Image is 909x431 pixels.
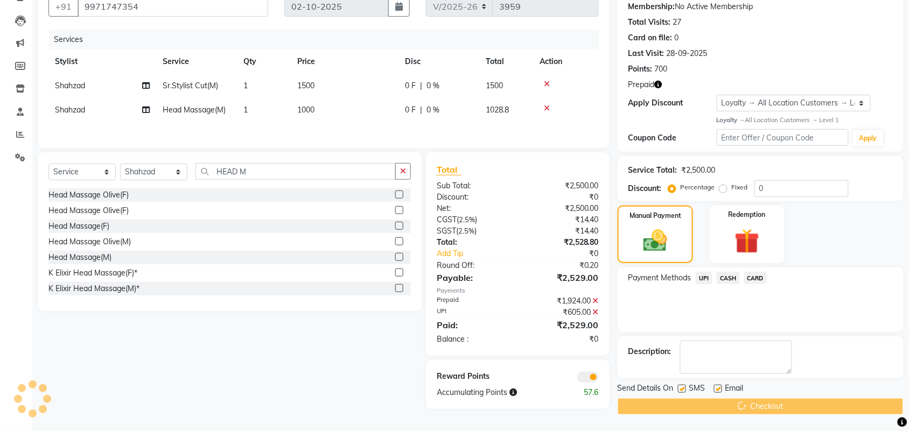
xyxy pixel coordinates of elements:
div: Paid: [429,319,518,331]
span: Shahzad [55,81,85,90]
div: ₹2,500.00 [682,165,716,176]
div: ₹2,528.80 [518,237,607,248]
span: Email [725,383,744,396]
th: Service [156,50,237,74]
span: 1028.8 [486,105,509,115]
div: 57.6 [562,387,607,398]
div: Head Massage(F) [48,221,109,232]
span: UPI [696,272,712,284]
a: Add Tip [429,248,533,259]
span: 1500 [486,81,503,90]
strong: Loyalty → [717,116,745,124]
span: 2.5% [459,215,475,224]
div: Round Off: [429,260,518,271]
div: Points: [628,63,653,75]
th: Disc [398,50,479,74]
div: No Active Membership [628,1,893,12]
div: ₹14.40 [518,225,607,237]
span: 1500 [297,81,314,90]
div: Accumulating Points [429,387,562,398]
span: 0 F [405,104,416,116]
span: 0 % [426,80,439,91]
span: Sr.Stylist Cut(M) [163,81,218,90]
div: ₹0 [518,192,607,203]
span: SGST [437,226,456,236]
div: Prepaid [429,295,518,307]
span: Head Massage(M) [163,105,226,115]
div: Balance : [429,334,518,345]
label: Redemption [729,210,766,220]
div: Sub Total: [429,180,518,192]
div: Head Massage Olive(F) [48,205,129,216]
div: Head Massage Olive(F) [48,189,129,201]
span: Payment Methods [628,272,691,284]
span: 1000 [297,105,314,115]
span: CASH [717,272,740,284]
span: | [420,104,422,116]
div: Payable: [429,271,518,284]
div: Discount: [628,183,662,194]
div: All Location Customers → Level 1 [717,116,893,125]
div: ₹2,529.00 [518,271,607,284]
div: Coupon Code [628,132,717,144]
span: Send Details On [618,383,674,396]
div: ( ) [429,214,518,225]
span: SMS [689,383,705,396]
div: Last Visit: [628,48,665,59]
div: 700 [655,63,668,75]
div: Total Visits: [628,17,671,28]
button: Apply [853,130,884,146]
span: 1 [243,105,248,115]
div: Head Massage(M) [48,252,111,263]
div: ( ) [429,225,518,237]
div: ₹14.40 [518,214,607,225]
label: Percentage [681,182,715,192]
div: Discount: [429,192,518,203]
div: UPI [429,307,518,318]
span: CARD [744,272,767,284]
span: Total [437,164,462,175]
img: _cash.svg [636,227,675,255]
div: Services [50,30,607,50]
div: Total: [429,237,518,248]
span: Shahzad [55,105,85,115]
div: K Elixir Head Massage(F)* [48,267,137,279]
th: Action [533,50,599,74]
div: ₹0 [518,334,607,345]
span: 2.5% [458,227,474,235]
span: Prepaid [628,79,655,90]
th: Qty [237,50,291,74]
label: Manual Payment [630,211,681,221]
div: ₹2,500.00 [518,180,607,192]
span: 0 % [426,104,439,116]
div: Head Massage Olive(M) [48,236,131,248]
div: Card on file: [628,32,673,44]
th: Stylist [48,50,156,74]
div: 28-09-2025 [667,48,708,59]
div: Reward Points [429,371,518,383]
div: Net: [429,203,518,214]
span: 1 [243,81,248,90]
input: Enter Offer / Coupon Code [717,129,849,146]
div: Service Total: [628,165,677,176]
input: Search or Scan [195,163,396,180]
div: Apply Discount [628,97,717,109]
span: | [420,80,422,91]
div: ₹605.00 [518,307,607,318]
div: ₹1,924.00 [518,295,607,307]
div: K Elixir Head Massage(M)* [48,283,139,294]
div: 0 [675,32,679,44]
span: 0 F [405,80,416,91]
th: Price [291,50,398,74]
th: Total [479,50,533,74]
div: ₹2,529.00 [518,319,607,331]
div: 27 [673,17,682,28]
div: ₹0.20 [518,260,607,271]
div: Description: [628,346,672,357]
div: Payments [437,286,599,295]
label: Fixed [732,182,748,192]
div: Membership: [628,1,675,12]
span: CGST [437,215,457,224]
img: _gift.svg [727,226,767,257]
div: ₹2,500.00 [518,203,607,214]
